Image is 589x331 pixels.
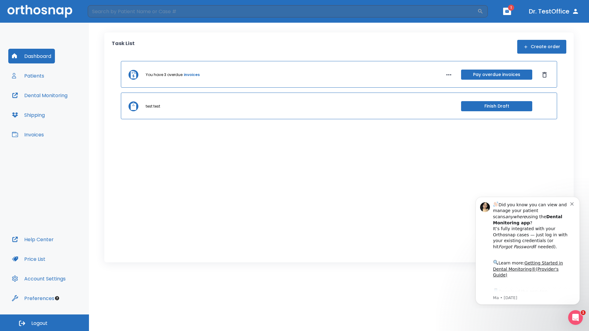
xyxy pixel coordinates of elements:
[27,96,104,127] div: Download the app: | ​ Let us know if you need help getting started!
[8,108,48,122] button: Shipping
[104,10,109,14] button: Dismiss notification
[461,101,532,111] button: Finish Draft
[466,191,589,308] iframe: Intercom notifications message
[461,70,532,80] button: Pay overdue invoices
[8,271,69,286] button: Account Settings
[27,104,104,109] p: Message from Ma, sent 6w ago
[540,70,549,80] button: Dismiss
[146,104,160,109] p: test test
[54,295,60,301] div: Tooltip anchor
[31,320,48,327] span: Logout
[8,252,49,266] button: Price List
[8,68,48,83] button: Patients
[146,72,183,78] p: You have 3 overdue
[8,291,58,306] button: Preferences
[8,49,55,63] button: Dashboard
[526,6,582,17] button: Dr. TestOffice
[8,127,48,142] button: Invoices
[568,310,583,325] iframe: Intercom live chat
[8,88,71,103] button: Dental Monitoring
[27,98,81,109] a: App Store
[581,310,586,315] span: 1
[508,5,514,11] span: 1
[7,5,72,17] img: Orthosnap
[8,232,57,247] button: Help Center
[88,5,477,17] input: Search by Patient Name or Case #
[112,40,135,54] p: Task List
[184,72,200,78] a: invoices
[517,40,566,54] button: Create order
